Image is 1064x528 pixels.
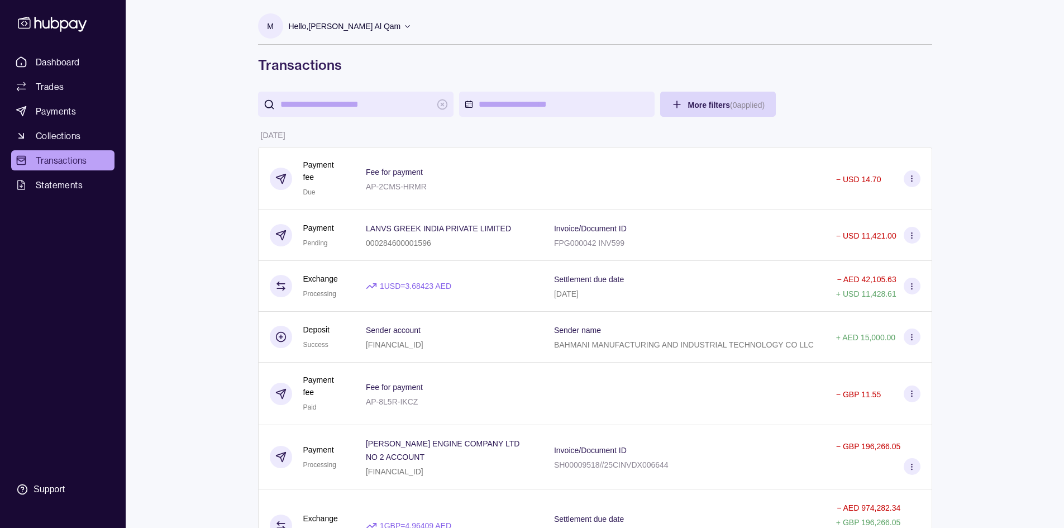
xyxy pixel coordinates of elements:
[34,483,65,496] div: Support
[554,326,601,335] p: Sender name
[303,341,328,349] span: Success
[36,104,76,118] span: Payments
[11,478,114,501] a: Support
[303,188,316,196] span: Due
[11,175,114,195] a: Statements
[554,239,624,248] p: FPG000042 INV599
[660,92,776,117] button: More filters(0applied)
[836,333,895,342] p: + AED 15,000.00
[303,324,330,336] p: Deposit
[554,289,579,298] p: [DATE]
[554,515,624,524] p: Settlement due date
[11,150,114,170] a: Transactions
[836,518,900,527] p: + GBP 196,266.05
[11,52,114,72] a: Dashboard
[366,326,421,335] p: Sender account
[366,467,423,476] p: [FINANCIAL_ID]
[303,374,343,398] p: Payment fee
[837,275,896,284] p: − AED 42,105.63
[303,222,334,234] p: Payment
[267,20,274,32] p: M
[36,178,83,192] span: Statements
[303,461,336,469] span: Processing
[36,55,80,69] span: Dashboard
[836,289,896,298] p: + USD 11,428.61
[554,446,627,455] p: Invoice/Document ID
[730,101,765,110] p: ( 0 applied)
[366,383,423,392] p: Fee for payment
[366,224,511,233] p: LANVS GREEK INDIA PRIVATE LIMITED
[366,182,427,191] p: AP-2CMS-HRMR
[380,280,451,292] p: 1 USD = 3.68423 AED
[303,159,343,183] p: Payment fee
[836,390,881,399] p: − GBP 11.55
[836,231,896,240] p: − USD 11,421.00
[836,442,900,451] p: − GBP 196,266.05
[280,92,431,117] input: search
[11,77,114,97] a: Trades
[554,460,669,469] p: SH00009518//25CINVDX006644
[366,168,423,177] p: Fee for payment
[36,129,80,142] span: Collections
[836,175,881,184] p: − USD 14.70
[289,20,401,32] p: Hello, [PERSON_NAME] Al Qam
[261,131,285,140] p: [DATE]
[36,154,87,167] span: Transactions
[11,126,114,146] a: Collections
[366,239,431,248] p: 000284600001596
[303,444,336,456] p: Payment
[303,512,338,525] p: Exchange
[688,101,765,110] span: More filters
[554,275,624,284] p: Settlement due date
[303,403,317,411] span: Paid
[366,397,418,406] p: AP-8L5R-IKCZ
[366,340,423,349] p: [FINANCIAL_ID]
[258,56,932,74] h1: Transactions
[11,101,114,121] a: Payments
[366,439,519,462] p: [PERSON_NAME] ENGINE COMPANY LTD NO 2 ACCOUNT
[303,239,328,247] span: Pending
[554,224,627,233] p: Invoice/Document ID
[36,80,64,93] span: Trades
[554,340,814,349] p: BAHMANI MANUFACTURING AND INDUSTRIAL TECHNOLOGY CO LLC
[303,290,336,298] span: Processing
[303,273,338,285] p: Exchange
[837,503,900,512] p: − AED 974,282.34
